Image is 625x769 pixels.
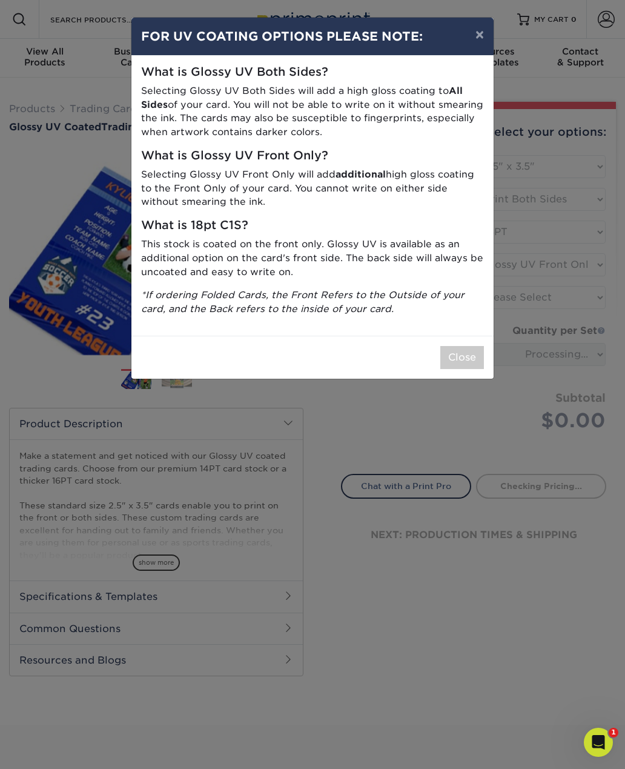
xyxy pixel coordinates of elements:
i: *If ordering Folded Cards, the Front Refers to the Outside of your card, and the Back refers to t... [141,289,465,315]
strong: All Sides [141,85,463,110]
span: 1 [609,728,618,737]
button: × [466,18,494,52]
h4: FOR UV COATING OPTIONS PLEASE NOTE: [141,27,484,45]
p: Selecting Glossy UV Front Only will add high gloss coating to the Front Only of your card. You ca... [141,168,484,209]
h5: What is Glossy UV Both Sides? [141,65,484,79]
p: This stock is coated on the front only. Glossy UV is available as an additional option on the car... [141,238,484,279]
button: Close [440,346,484,369]
iframe: Intercom live chat [584,728,613,757]
p: Selecting Glossy UV Both Sides will add a high gloss coating to of your card. You will not be abl... [141,84,484,139]
h5: What is 18pt C1S? [141,219,484,233]
h5: What is Glossy UV Front Only? [141,149,484,163]
strong: additional [336,168,386,180]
